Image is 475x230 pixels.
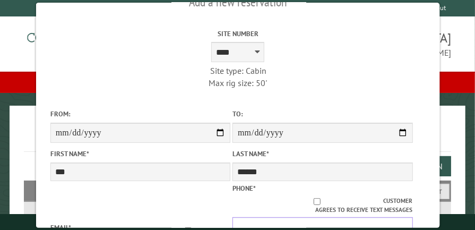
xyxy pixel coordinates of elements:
label: Customer agrees to receive text messages [232,197,412,215]
img: Campground Commander [24,21,157,62]
label: First Name [50,149,230,159]
label: Site Number [148,29,327,39]
label: To: [232,109,412,119]
label: From: [50,109,230,119]
div: Site type: Cabin [148,65,327,76]
h1: Reservations [24,123,452,152]
label: Last Name [232,149,412,159]
input: Customer agrees to receive text messages [250,198,383,205]
div: Max rig size: 50' [148,77,327,89]
label: Phone [232,184,255,193]
h2: Filters [24,181,452,201]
